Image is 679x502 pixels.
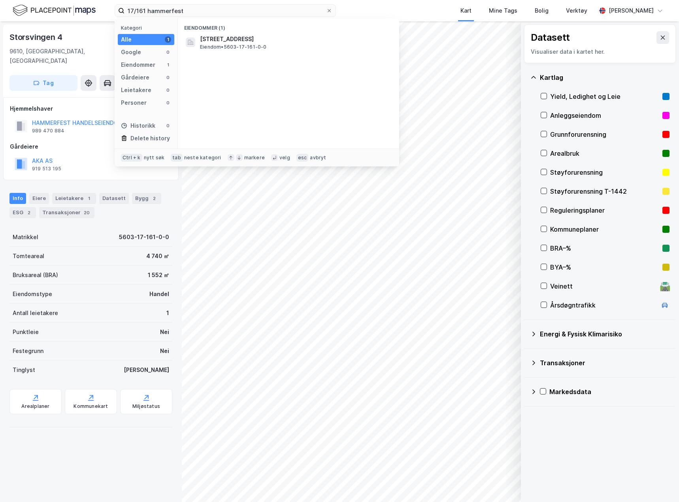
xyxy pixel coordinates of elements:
[132,193,161,204] div: Bygg
[9,75,77,91] button: Tag
[121,73,149,82] div: Gårdeiere
[13,251,44,261] div: Tomteareal
[124,365,169,375] div: [PERSON_NAME]
[184,155,221,161] div: neste kategori
[25,209,33,217] div: 2
[178,19,399,33] div: Eiendommer (1)
[21,403,49,410] div: Arealplaner
[550,149,659,158] div: Arealbruk
[121,98,147,108] div: Personer
[99,193,129,204] div: Datasett
[144,155,165,161] div: nytt søk
[148,270,169,280] div: 1 552 ㎡
[609,6,654,15] div: [PERSON_NAME]
[9,47,125,66] div: 9610, [GEOGRAPHIC_DATA], [GEOGRAPHIC_DATA]
[171,154,183,162] div: tab
[165,123,171,129] div: 0
[74,403,108,410] div: Kommunekart
[13,289,52,299] div: Eiendomstype
[32,128,64,134] div: 989 470 884
[200,34,390,44] span: [STREET_ADDRESS]
[639,464,679,502] iframe: Chat Widget
[82,209,91,217] div: 20
[566,6,587,15] div: Verktøy
[121,121,155,130] div: Historikk
[146,251,169,261] div: 4 740 ㎡
[549,387,670,396] div: Markedsdata
[13,4,96,17] img: logo.f888ab2527a4732fd821a326f86c7f29.svg
[550,262,659,272] div: BYA–%
[121,25,174,31] div: Kategori
[531,31,570,44] div: Datasett
[13,232,38,242] div: Matrikkel
[149,289,169,299] div: Handel
[121,47,141,57] div: Google
[550,281,657,291] div: Veinett
[660,281,670,291] div: 🛣️
[13,308,58,318] div: Antall leietakere
[310,155,326,161] div: avbryt
[165,100,171,106] div: 0
[165,49,171,55] div: 0
[10,104,172,113] div: Hjemmelshaver
[166,308,169,318] div: 1
[121,60,155,70] div: Eiendommer
[550,225,659,234] div: Kommuneplaner
[32,166,61,172] div: 919 513 195
[540,329,670,339] div: Energi & Fysisk Klimarisiko
[165,62,171,68] div: 1
[124,5,326,17] input: Søk på adresse, matrikkel, gårdeiere, leietakere eller personer
[550,130,659,139] div: Grunnforurensning
[489,6,517,15] div: Mine Tags
[165,87,171,93] div: 0
[550,187,659,196] div: Støyforurensning T-1442
[9,31,64,43] div: Storsvingen 4
[550,206,659,215] div: Reguleringsplaner
[550,111,659,120] div: Anleggseiendom
[13,346,43,356] div: Festegrunn
[9,207,36,218] div: ESG
[121,35,132,44] div: Alle
[10,142,172,151] div: Gårdeiere
[150,194,158,202] div: 2
[550,92,659,101] div: Yield, Ledighet og Leie
[29,193,49,204] div: Eiere
[13,327,39,337] div: Punktleie
[165,74,171,81] div: 0
[296,154,309,162] div: esc
[165,36,171,43] div: 1
[244,155,265,161] div: markere
[550,300,657,310] div: Årsdøgntrafikk
[540,73,670,82] div: Kartlag
[39,207,94,218] div: Transaksjoner
[200,44,267,50] span: Eiendom • 5603-17-161-0-0
[279,155,290,161] div: velg
[639,464,679,502] div: Kontrollprogram for chat
[531,47,669,57] div: Visualiser data i kartet her.
[121,154,142,162] div: Ctrl + k
[13,365,35,375] div: Tinglyst
[550,243,659,253] div: BRA–%
[550,168,659,177] div: Støyforurensning
[540,358,670,368] div: Transaksjoner
[130,134,170,143] div: Delete history
[85,194,93,202] div: 1
[119,232,169,242] div: 5603-17-161-0-0
[132,403,160,410] div: Miljøstatus
[52,193,96,204] div: Leietakere
[160,327,169,337] div: Nei
[460,6,472,15] div: Kart
[13,270,58,280] div: Bruksareal (BRA)
[535,6,549,15] div: Bolig
[160,346,169,356] div: Nei
[121,85,151,95] div: Leietakere
[9,193,26,204] div: Info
